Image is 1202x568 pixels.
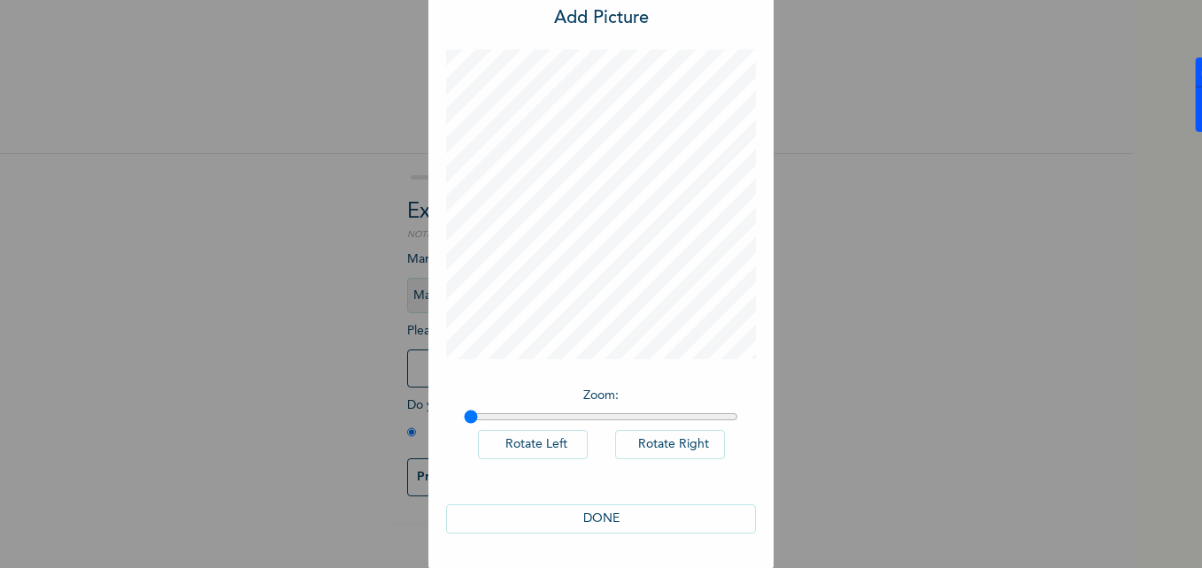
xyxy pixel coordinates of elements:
h3: Add Picture [554,5,649,32]
button: Rotate Right [615,430,725,459]
button: Rotate Left [478,430,588,459]
button: DONE [446,504,756,533]
p: Zoom : [464,387,738,405]
span: Please add a recent Passport Photograph [407,325,726,396]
